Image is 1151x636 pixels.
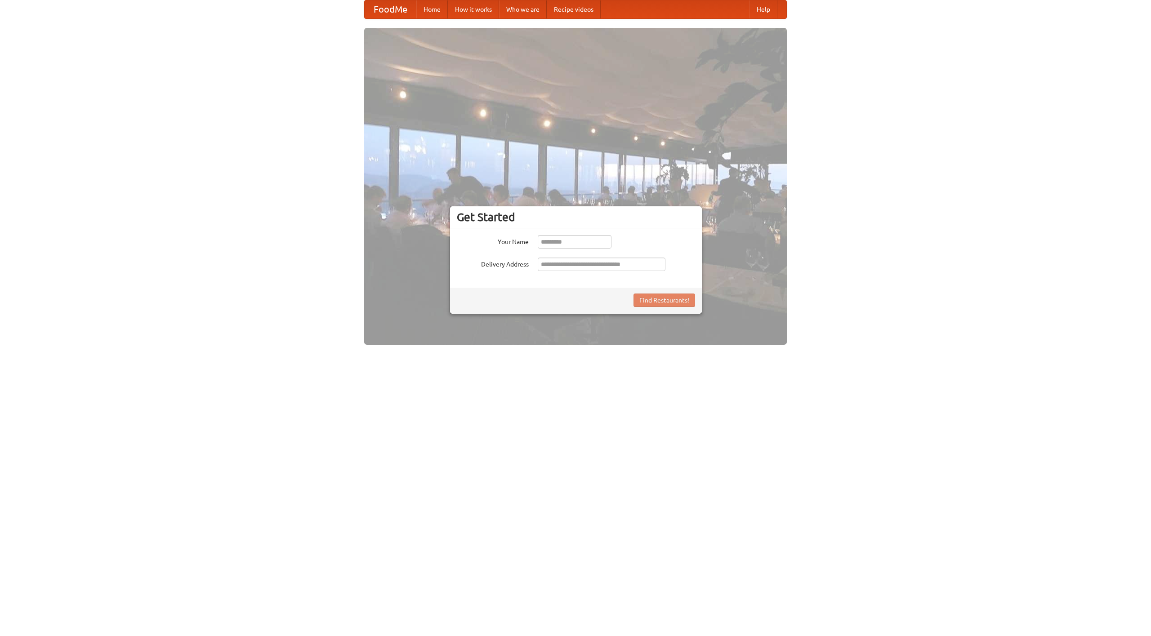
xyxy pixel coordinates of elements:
a: Who we are [499,0,547,18]
a: FoodMe [365,0,416,18]
a: Help [749,0,777,18]
a: How it works [448,0,499,18]
label: Your Name [457,235,529,246]
label: Delivery Address [457,258,529,269]
h3: Get Started [457,210,695,224]
a: Home [416,0,448,18]
button: Find Restaurants! [633,294,695,307]
a: Recipe videos [547,0,601,18]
